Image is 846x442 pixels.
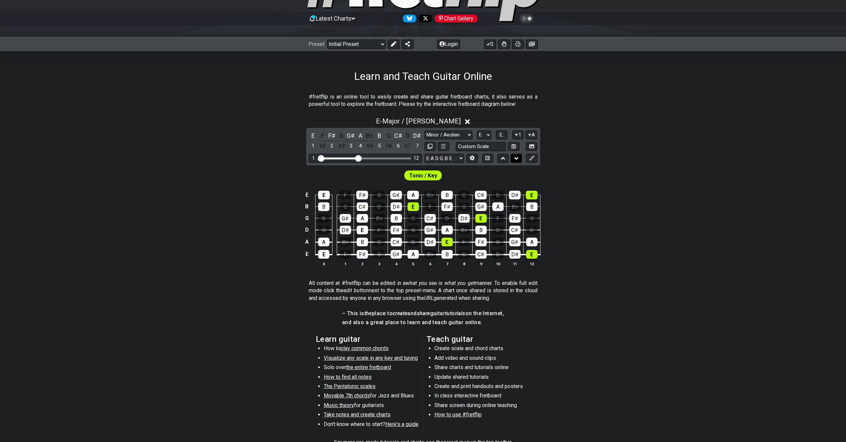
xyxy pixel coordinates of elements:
a: #fretflip at Pinterest [432,15,477,22]
div: B♭ [458,226,470,234]
li: for Jazz and Blues [324,392,419,401]
div: C [408,214,419,223]
div: toggle scale degree [375,141,384,150]
div: toggle scale degree [394,141,403,150]
span: How to find all notes [324,374,372,380]
button: Share Preset [402,40,414,49]
button: Store user defined scale [508,142,519,151]
div: toggle pitch class [337,131,346,140]
div: toggle pitch class [404,131,412,140]
div: D [492,191,504,199]
button: Move down [511,154,522,163]
div: G [373,191,385,199]
h4: – This is place to and guitar on the Internet, [342,310,504,317]
em: tutorials [445,310,465,317]
div: F [458,238,470,246]
div: D [374,202,385,211]
div: toggle scale degree [404,141,412,150]
div: Visible fret range [309,154,422,163]
div: G [526,214,538,223]
div: C♯ [424,214,436,223]
span: Preset [308,41,324,47]
div: G♯ [424,226,436,234]
h2: Learn guitar [316,335,420,343]
div: D♯ [509,250,521,259]
th: 5 [405,260,422,267]
li: In class interactive fretboard [434,392,529,401]
div: G♯ [509,238,521,246]
select: Tonic/Root [477,130,491,139]
th: 7 [438,260,455,267]
div: B [441,191,453,199]
button: First click edit preset to enable marker editing [526,154,537,163]
button: Create Image [526,142,537,151]
div: E [318,191,330,199]
button: Copy [424,142,436,151]
th: 9 [472,260,489,267]
div: toggle scale degree [309,141,317,150]
li: Share screen during online teaching [434,402,529,411]
div: toggle scale degree [385,141,393,150]
td: G [303,212,311,224]
div: D♯ [391,202,402,211]
div: D [408,238,419,246]
span: E - Major / [PERSON_NAME] [376,117,461,125]
div: B [475,226,487,234]
a: Follow #fretflip at X [416,15,432,22]
div: F♯ [391,226,402,234]
div: F [340,250,351,259]
div: D♯ [340,226,351,234]
div: toggle pitch class [366,131,374,140]
div: 12 [414,155,419,161]
em: create [393,310,407,317]
div: A [492,202,504,211]
div: E [318,250,329,259]
em: URL [424,295,433,301]
th: 0 [315,260,332,267]
div: toggle pitch class [356,131,365,140]
div: G♯ [475,202,487,211]
span: Take notes and create charts [324,411,391,418]
div: F♯ [357,250,368,259]
th: 4 [388,260,405,267]
div: B♭ [374,214,385,223]
span: the entire fretboard [346,364,391,370]
div: C [458,191,470,199]
em: edit button [343,287,369,294]
div: B [391,214,402,223]
div: F [492,214,504,223]
div: D [526,226,538,234]
div: E [408,202,419,211]
li: Share charts and tutorials online [434,364,529,373]
em: share [417,310,430,317]
h1: Learn and Teach Guitar Online [354,70,492,83]
div: Chart Gallery [435,15,477,22]
li: Create and print handouts and posters [434,383,529,392]
div: toggle pitch class [413,131,422,140]
div: A [318,238,329,246]
button: Delete [438,142,449,151]
button: Print [512,40,524,49]
div: D [318,226,329,234]
select: Tuning [424,154,464,163]
div: B♭ [424,250,436,259]
span: E.. [499,132,504,138]
div: toggle pitch class [385,131,393,140]
div: F♯ [475,238,487,246]
div: D♯ [424,238,436,246]
li: Create scale and chord charts [434,345,529,354]
a: Follow #fretflip at Bluesky [400,15,416,22]
div: C♯ [391,238,402,246]
td: E [303,189,311,201]
span: The Pentatonic scales [324,383,376,389]
div: E [475,214,487,223]
td: A [303,236,311,248]
em: the [364,310,372,317]
h2: Teach guitar [426,335,531,343]
td: D [303,224,311,236]
li: Update shared tutorials [434,373,529,383]
div: toggle scale degree [337,141,346,150]
button: Toggle Dexterity for all fretkits [498,40,510,49]
div: 1 [312,155,315,161]
div: toggle scale degree [413,141,422,150]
